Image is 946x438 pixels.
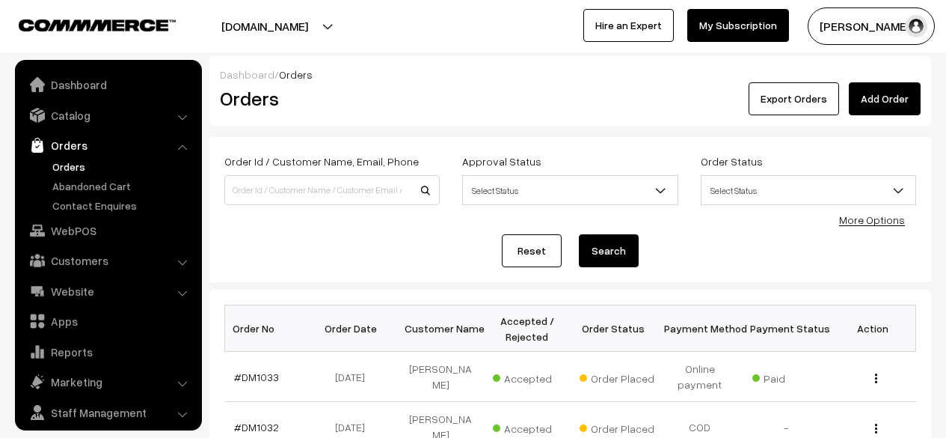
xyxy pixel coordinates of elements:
span: Accepted [493,417,568,437]
a: Website [19,278,197,305]
th: Payment Method [657,305,743,352]
span: Paid [752,367,827,386]
a: Add Order [849,82,921,115]
span: Select Status [701,175,916,205]
label: Approval Status [462,153,541,169]
a: Reset [502,234,562,267]
span: Select Status [462,175,678,205]
th: Order No [225,305,312,352]
img: COMMMERCE [19,19,176,31]
a: #DM1033 [234,371,279,383]
div: / [220,67,921,82]
a: More Options [839,213,905,226]
a: Catalog [19,102,197,129]
td: [PERSON_NAME] [398,352,485,402]
a: Reports [19,338,197,365]
span: Order Placed [580,367,654,386]
a: Dashboard [19,71,197,98]
h2: Orders [220,87,438,110]
a: WebPOS [19,217,197,244]
a: #DM1032 [234,421,279,434]
button: Search [579,234,639,267]
a: Customers [19,247,197,274]
a: Marketing [19,368,197,395]
th: Order Date [311,305,398,352]
img: Menu [875,424,877,434]
th: Customer Name [398,305,485,352]
span: Select Status [463,177,677,204]
button: [PERSON_NAME] [808,7,935,45]
a: Staff Management [19,399,197,426]
td: [DATE] [311,352,398,402]
span: Orders [279,68,313,81]
td: Online payment [657,352,743,402]
a: Contact Enquires [49,198,197,213]
a: COMMMERCE [19,15,150,33]
th: Payment Status [743,305,830,352]
img: user [905,15,927,37]
th: Order Status [571,305,657,352]
a: My Subscription [687,9,789,42]
input: Order Id / Customer Name / Customer Email / Customer Phone [224,175,440,205]
span: Order Placed [580,417,654,437]
th: Action [829,305,916,352]
label: Order Status [701,153,763,169]
button: Export Orders [749,82,839,115]
th: Accepted / Rejected [484,305,571,352]
a: Dashboard [220,68,274,81]
span: Select Status [701,177,915,204]
label: Order Id / Customer Name, Email, Phone [224,153,419,169]
a: Abandoned Cart [49,178,197,194]
img: Menu [875,374,877,383]
a: Orders [19,132,197,159]
a: Apps [19,308,197,335]
button: [DOMAIN_NAME] [169,7,360,45]
a: Hire an Expert [583,9,674,42]
span: Accepted [493,367,568,386]
a: Orders [49,159,197,174]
